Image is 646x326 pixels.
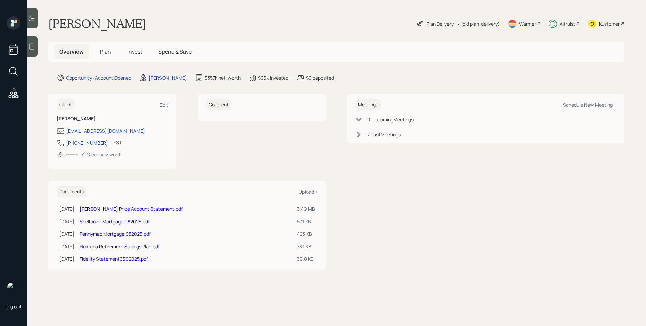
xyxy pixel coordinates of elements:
[80,206,183,212] a: [PERSON_NAME] Price Account Statement.pdf
[80,218,150,225] a: Shellpoint Mortgage 082025.pdf
[355,99,381,110] h6: Meetings
[7,282,20,295] img: james-distasi-headshot.png
[206,99,231,110] h6: Co-client
[57,99,75,110] h6: Client
[258,74,288,81] div: $93k invested
[299,189,318,195] div: Upload +
[457,20,500,27] div: • (old plan-delivery)
[560,20,575,27] div: Altruist
[66,127,145,134] div: [EMAIL_ADDRESS][DOMAIN_NAME]
[66,139,108,146] div: [PHONE_NUMBER]
[297,255,315,262] div: 39.8 KB
[367,116,414,123] div: 0 Upcoming Meeting s
[297,205,315,213] div: 3.49 MB
[297,218,315,225] div: 57.1 KB
[80,256,148,262] a: Fidelity Statement6302025.pdf
[563,102,616,108] div: Schedule New Meeting +
[297,243,315,250] div: 78.1 KB
[205,74,241,81] div: $357k net-worth
[427,20,454,27] div: Plan Delivery
[297,230,315,237] div: 423 KB
[59,48,84,55] span: Overview
[5,303,22,310] div: Log out
[113,139,122,146] div: EST
[59,218,74,225] div: [DATE]
[306,74,334,81] div: $0 deposited
[100,48,111,55] span: Plan
[57,116,168,122] h6: [PERSON_NAME]
[48,16,146,31] h1: [PERSON_NAME]
[519,20,536,27] div: Warmer
[81,151,120,158] div: Clear password
[149,74,187,81] div: [PERSON_NAME]
[80,231,151,237] a: Pennymac Mortgage 082025.pdf
[57,186,87,197] h6: Documents
[367,131,401,138] div: 7 Past Meeting s
[59,243,74,250] div: [DATE]
[59,205,74,213] div: [DATE]
[160,102,168,108] div: Edit
[158,48,192,55] span: Spend & Save
[80,243,160,250] a: Humana Retirement Savings Plan.pdf
[599,20,620,27] div: Kustomer
[59,230,74,237] div: [DATE]
[127,48,142,55] span: Invest
[66,74,131,81] div: Opportunity · Account Opened
[59,255,74,262] div: [DATE]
